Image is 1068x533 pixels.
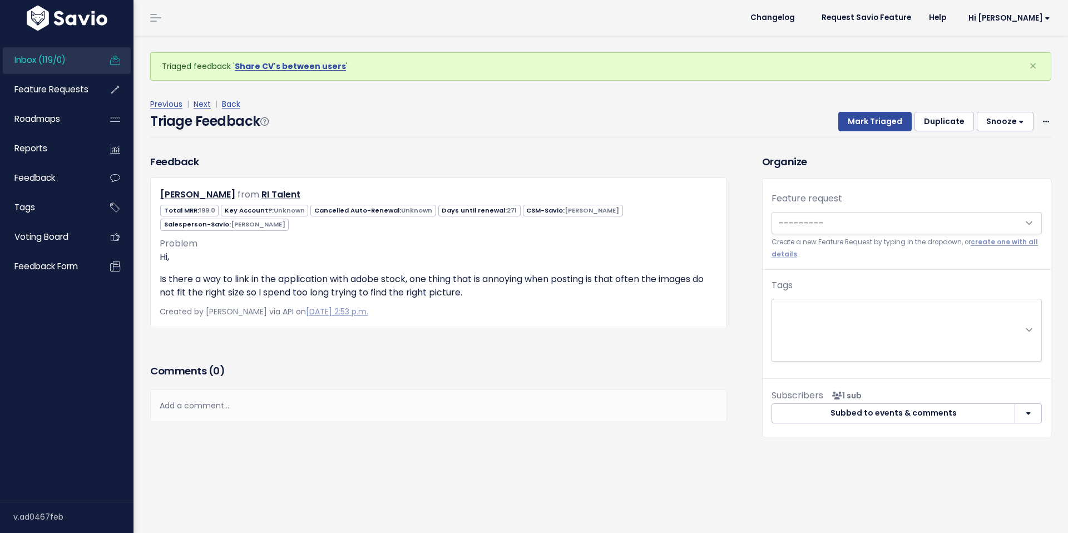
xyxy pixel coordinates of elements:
[762,154,1051,169] h3: Organize
[772,403,1015,423] button: Subbed to events & comments
[14,260,78,272] span: Feedback form
[3,136,92,161] a: Reports
[838,112,912,132] button: Mark Triaged
[160,306,368,317] span: Created by [PERSON_NAME] via API on
[750,14,795,22] span: Changelog
[213,98,220,110] span: |
[194,98,211,110] a: Next
[213,364,220,378] span: 0
[160,219,289,230] span: Salesperson-Savio:
[221,205,308,216] span: Key Account?:
[772,389,823,402] span: Subscribers
[14,201,35,213] span: Tags
[160,188,235,201] a: [PERSON_NAME]
[150,111,268,131] h4: Triage Feedback
[3,254,92,279] a: Feedback form
[772,279,793,292] label: Tags
[1029,57,1037,75] span: ×
[222,98,240,110] a: Back
[14,142,47,154] span: Reports
[772,236,1042,260] small: Create a new Feature Request by typing in the dropdown, or .
[914,112,974,132] button: Duplicate
[977,112,1034,132] button: Snooze
[150,154,199,169] h3: Feedback
[3,106,92,132] a: Roadmaps
[968,14,1050,22] span: Hi [PERSON_NAME]
[14,54,66,66] span: Inbox (119/0)
[150,52,1051,81] div: Triaged feedback ' '
[438,205,521,216] span: Days until renewal:
[772,192,842,205] label: Feature request
[150,389,727,422] div: Add a comment...
[160,205,219,216] span: Total MRR:
[828,390,862,401] span: <p><strong>Subscribers</strong><br><br> - Lisa Woods<br> </p>
[160,273,718,299] p: Is there a way to link in the application with adobe stock, one thing that is annoying when posti...
[14,172,55,184] span: Feedback
[3,165,92,191] a: Feedback
[507,206,517,215] span: 271
[13,502,133,531] div: v.ad0467feb
[14,113,60,125] span: Roadmaps
[14,231,68,243] span: Voting Board
[160,250,718,264] p: Hi,
[1018,53,1048,80] button: Close
[24,6,110,31] img: logo-white.9d6f32f41409.svg
[523,205,623,216] span: CSM-Savio:
[401,206,432,215] span: Unknown
[3,77,92,102] a: Feature Requests
[274,206,305,215] span: Unknown
[160,237,197,250] span: Problem
[920,9,955,26] a: Help
[565,206,619,215] span: [PERSON_NAME]
[306,306,368,317] a: [DATE] 2:53 p.m.
[310,205,436,216] span: Cancelled Auto-Renewal:
[261,188,300,201] a: RI Talent
[14,83,88,95] span: Feature Requests
[3,224,92,250] a: Voting Board
[199,206,215,215] span: 199.0
[3,195,92,220] a: Tags
[238,188,259,201] span: from
[150,98,182,110] a: Previous
[235,61,346,72] a: Share CV's between users
[185,98,191,110] span: |
[772,238,1038,258] a: create one with all details
[231,220,285,229] span: [PERSON_NAME]
[813,9,920,26] a: Request Savio Feature
[3,47,92,73] a: Inbox (119/0)
[955,9,1059,27] a: Hi [PERSON_NAME]
[150,363,727,379] h3: Comments ( )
